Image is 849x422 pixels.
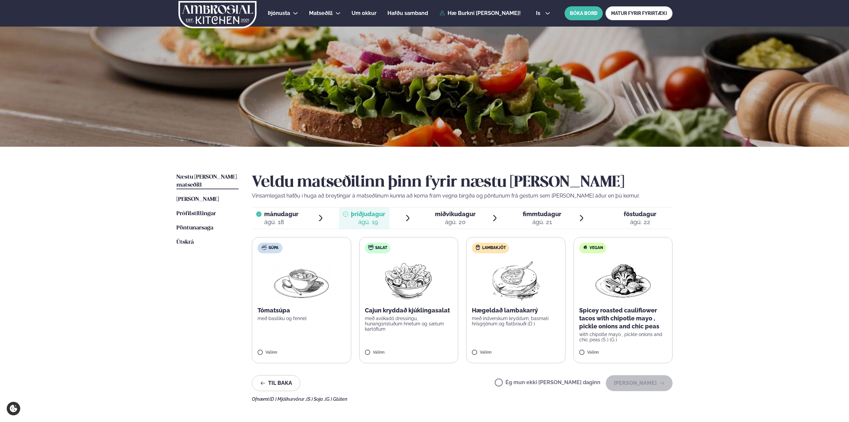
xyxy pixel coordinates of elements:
[440,10,521,16] a: Hæ Burkni [PERSON_NAME]!
[306,396,325,402] span: (S ) Soja ,
[268,10,290,16] span: Þjónusta
[624,211,656,217] span: föstudagur
[176,238,194,246] a: Útskrá
[606,375,673,391] button: [PERSON_NAME]
[264,211,298,217] span: mánudagur
[379,259,438,301] img: Salad.png
[176,225,213,231] span: Pöntunarsaga
[365,306,453,314] p: Cajun kryddað kjúklingasalat
[624,218,656,226] div: ágú. 22
[387,9,428,17] a: Hafðu samband
[352,10,376,16] span: Um okkur
[176,211,216,216] span: Prófílstillingar
[176,239,194,245] span: Útskrá
[252,396,673,402] div: Ofnæmi:
[375,245,387,251] span: Salat
[268,245,278,251] span: Súpa
[435,211,476,217] span: miðvikudagur
[368,245,373,250] img: salad.svg
[605,6,673,20] a: MATUR FYRIR FYRIRTÆKI
[594,259,652,301] img: Vegan.png
[258,306,346,314] p: Tómatsúpa
[351,218,385,226] div: ágú. 19
[475,245,480,250] img: Lamb.svg
[262,245,267,250] img: soup.svg
[7,402,20,415] a: Cookie settings
[531,11,556,16] button: is
[523,211,561,217] span: fimmtudagur
[351,211,385,217] span: þriðjudagur
[579,332,667,342] p: with chipotle mayo , pickle onions and chic peas (S ) (G )
[264,218,298,226] div: ágú. 18
[176,197,219,202] span: [PERSON_NAME]
[387,10,428,16] span: Hafðu samband
[272,259,331,301] img: Soup.png
[268,9,290,17] a: Þjónusta
[178,1,257,28] img: logo
[176,196,219,204] a: [PERSON_NAME]
[472,316,560,326] p: með indverskum kryddum, basmati hrísgrjónum og flatbrauði (D )
[176,174,237,188] span: Næstu [PERSON_NAME] matseðill
[523,218,561,226] div: ágú. 21
[352,9,376,17] a: Um okkur
[589,245,603,251] span: Vegan
[583,245,588,250] img: Vegan.svg
[309,10,333,16] span: Matseðill
[579,306,667,330] p: Spicey roasted cauliflower tacos with chipotle mayo , pickle onions and chic peas
[365,316,453,332] p: með avókadó dressingu, hunangsristuðum hnetum og sætum kartöflum
[325,396,347,402] span: (G ) Glúten
[252,173,673,192] h2: Veldu matseðilinn þinn fyrir næstu [PERSON_NAME]
[536,11,542,16] span: is
[309,9,333,17] a: Matseðill
[176,173,239,189] a: Næstu [PERSON_NAME] matseðill
[472,306,560,314] p: Hægeldað lambakarrý
[252,192,673,200] p: Vinsamlegast hafðu í huga að breytingar á matseðlinum kunna að koma fram vegna birgða og pöntunum...
[176,224,213,232] a: Pöntunarsaga
[269,396,306,402] span: (D ) Mjólkurvörur ,
[176,210,216,218] a: Prófílstillingar
[565,6,603,20] button: BÓKA BORÐ
[486,259,545,301] img: Lamb-Meat.png
[435,218,476,226] div: ágú. 20
[482,245,506,251] span: Lambakjöt
[258,316,346,321] p: með basiliku og fennel
[252,375,300,391] button: Til baka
